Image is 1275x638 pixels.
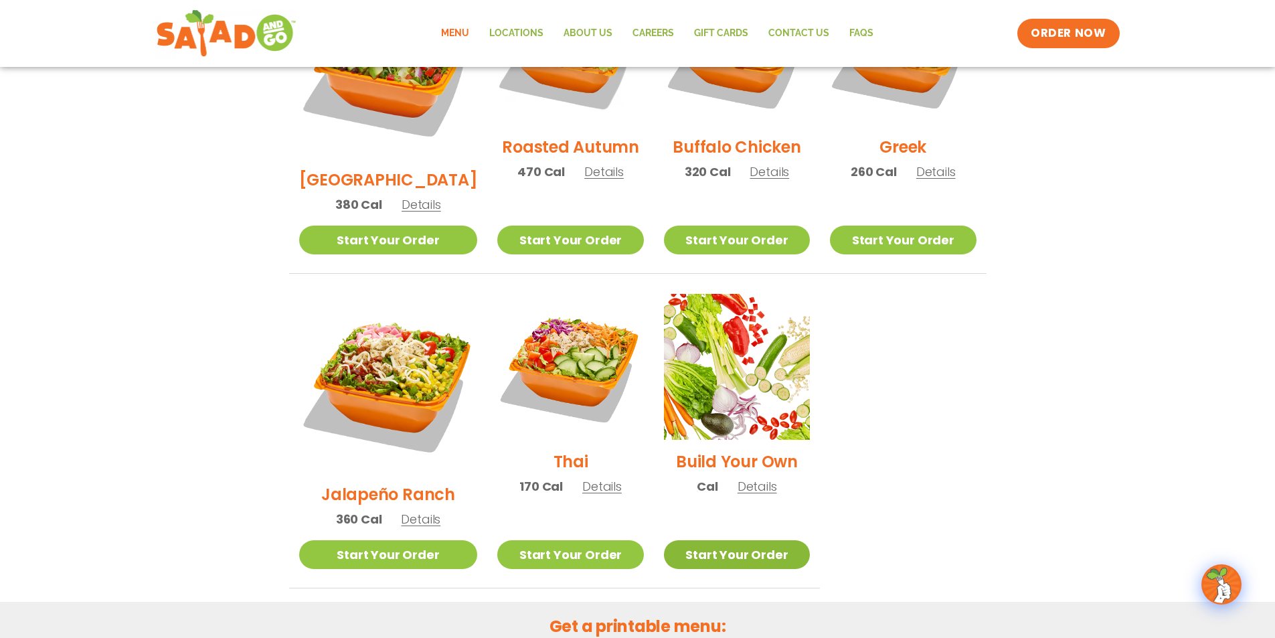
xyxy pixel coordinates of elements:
[299,540,478,569] a: Start Your Order
[401,511,440,528] span: Details
[582,478,622,495] span: Details
[697,477,717,495] span: Cal
[431,18,883,49] nav: Menu
[879,135,926,159] h2: Greek
[1203,566,1240,603] img: wpChatIcon
[299,294,478,473] img: Product photo for Jalapeño Ranch Salad
[839,18,883,49] a: FAQs
[622,18,684,49] a: Careers
[1031,25,1106,42] span: ORDER NOW
[517,163,565,181] span: 470 Cal
[335,195,382,214] span: 380 Cal
[664,540,810,569] a: Start Your Order
[554,450,588,473] h2: Thai
[336,510,382,528] span: 360 Cal
[479,18,554,49] a: Locations
[684,18,758,49] a: GIFT CARDS
[497,294,643,440] img: Product photo for Thai Salad
[502,135,639,159] h2: Roasted Autumn
[664,294,810,440] img: Product photo for Build Your Own
[750,163,789,180] span: Details
[673,135,800,159] h2: Buffalo Chicken
[299,168,478,191] h2: [GEOGRAPHIC_DATA]
[156,7,297,60] img: new-SAG-logo-768×292
[402,196,441,213] span: Details
[299,226,478,254] a: Start Your Order
[664,226,810,254] a: Start Your Order
[289,615,987,638] h2: Get a printable menu:
[1017,19,1119,48] a: ORDER NOW
[851,163,897,181] span: 260 Cal
[676,450,798,473] h2: Build Your Own
[685,163,731,181] span: 320 Cal
[431,18,479,49] a: Menu
[738,478,777,495] span: Details
[584,163,624,180] span: Details
[497,226,643,254] a: Start Your Order
[554,18,622,49] a: About Us
[321,483,455,506] h2: Jalapeño Ranch
[758,18,839,49] a: Contact Us
[497,540,643,569] a: Start Your Order
[830,226,976,254] a: Start Your Order
[916,163,956,180] span: Details
[519,477,563,495] span: 170 Cal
